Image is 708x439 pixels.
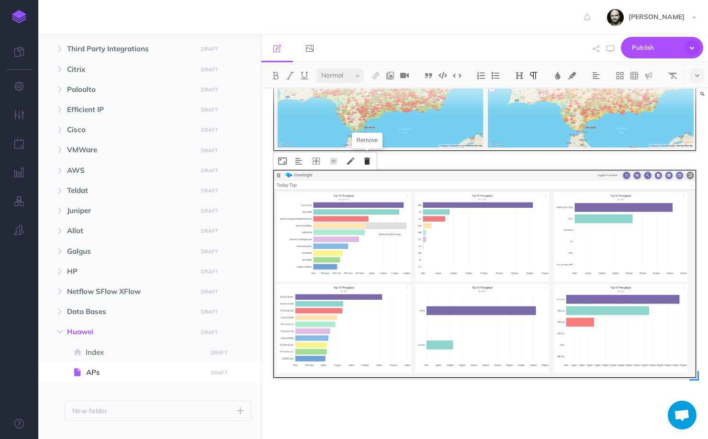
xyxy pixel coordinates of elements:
span: Citrix [67,64,191,75]
button: Publish [621,37,703,58]
button: DRAFT [198,185,222,196]
span: Cisco [67,124,191,135]
img: Text background color button [568,72,576,79]
img: Paragraph button [529,72,538,79]
button: DRAFT [207,367,231,378]
button: DRAFT [198,286,222,297]
button: DRAFT [198,64,222,75]
span: AWS [67,165,191,176]
small: DRAFT [201,168,218,174]
button: DRAFT [198,104,222,115]
img: Code block button [438,72,447,79]
button: DRAFT [198,124,222,135]
span: Juniper [67,205,191,216]
small: DRAFT [201,208,218,214]
span: Index [86,347,203,358]
small: DRAFT [201,87,218,93]
span: Huawei [67,326,191,338]
small: DRAFT [201,269,218,275]
img: Italic button [286,72,294,79]
img: Ordered list button [477,72,485,79]
small: DRAFT [201,67,218,73]
div: Chat abierto [668,401,697,429]
span: Netflow SFlow XFlow [67,286,191,297]
button: New folder [65,401,251,421]
span: [PERSON_NAME] [624,12,689,21]
span: Paloalto [67,84,191,95]
img: Headings dropdown button [515,72,524,79]
small: DRAFT [211,370,227,376]
span: Allot [67,225,191,236]
p: New folder [72,405,108,416]
img: fYsxTL7xyiRwVNfLOwtv2ERfMyxBnxhkboQPdXU4.jpeg [607,9,624,26]
button: DRAFT [207,347,231,358]
button: DRAFT [198,327,222,338]
img: Link button [371,72,380,79]
img: Underline button [300,72,309,79]
small: DRAFT [201,309,218,315]
span: Third Party Integrations [67,43,191,55]
small: DRAFT [201,107,218,113]
small: DRAFT [201,188,218,194]
button: DRAFT [198,246,222,257]
img: Callout dropdown menu button [644,72,653,79]
img: Text color button [553,72,562,79]
button: DRAFT [198,44,222,55]
button: DRAFT [198,205,222,216]
small: DRAFT [201,228,218,234]
img: Unordered list button [491,72,500,79]
button: DRAFT [198,306,222,317]
img: Clear styles button [668,72,677,79]
span: VMWare [67,144,191,156]
img: Inline code button [453,72,461,79]
img: Alignment dropdown menu button [295,158,302,165]
img: Bold button [271,72,280,79]
small: DRAFT [201,46,218,52]
button: DRAFT [198,84,222,95]
button: DRAFT [198,145,222,156]
button: DRAFT [198,266,222,277]
small: DRAFT [201,127,218,133]
span: Teldat [67,185,191,196]
span: HP [67,266,191,277]
img: logo-mark.svg [12,10,26,23]
span: Efficient IP [67,104,191,115]
span: APs [86,367,203,378]
button: DRAFT [198,225,222,236]
img: KNZsD29eYWcCZacknZ2A.png [273,170,696,378]
img: Add image button [386,72,394,79]
span: Data Bases [67,306,191,317]
small: DRAFT [211,349,227,356]
small: DRAFT [201,147,218,154]
img: Create table button [630,72,639,79]
img: Add video button [400,72,409,79]
small: DRAFT [201,248,218,255]
span: Galgus [67,246,191,257]
small: DRAFT [201,329,218,336]
img: Blockquote button [424,72,433,79]
img: Alignment dropdown menu button [592,72,600,79]
span: Publish [632,40,680,55]
button: DRAFT [198,165,222,176]
small: DRAFT [201,289,218,295]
